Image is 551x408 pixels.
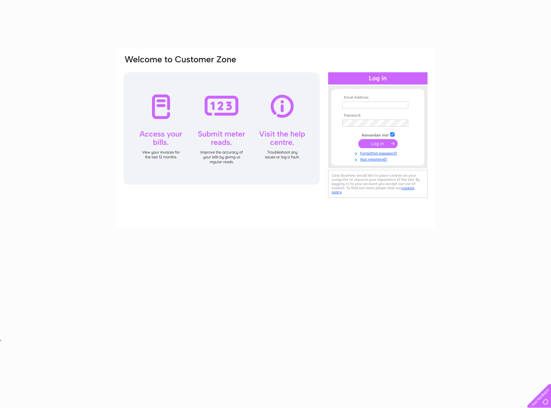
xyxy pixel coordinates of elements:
th: Email Address: [341,95,415,100]
input: Submit [358,139,398,148]
td: Remember me? [341,131,415,138]
a: cookies policy [332,186,414,194]
div: Clear Business would like to place cookies on your computer to improve your experience of the sit... [328,170,428,198]
a: Forgotten password? [342,150,415,156]
a: Not registered? [342,156,415,162]
th: Password: [341,113,415,118]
